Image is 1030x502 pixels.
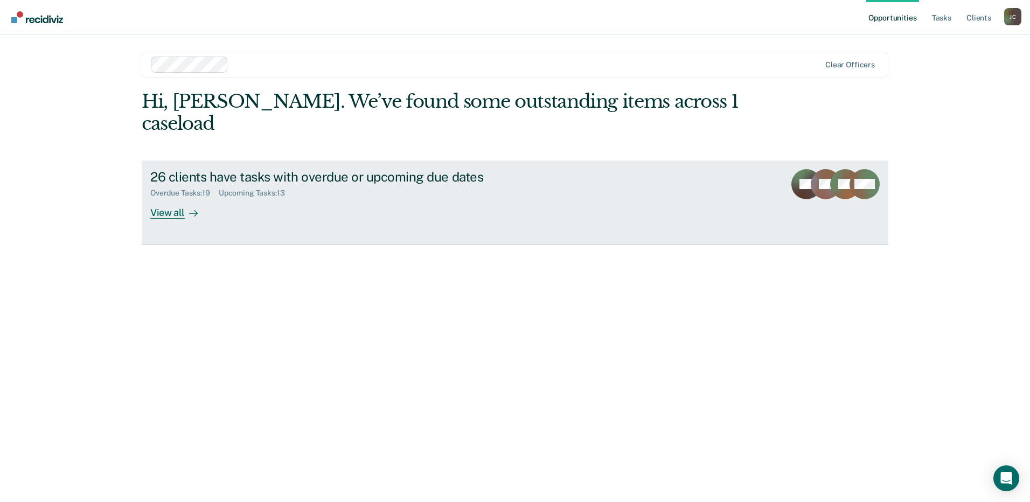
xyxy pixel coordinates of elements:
[993,465,1019,491] div: Open Intercom Messenger
[150,169,528,185] div: 26 clients have tasks with overdue or upcoming due dates
[142,161,888,245] a: 26 clients have tasks with overdue or upcoming due datesOverdue Tasks:19Upcoming Tasks:13View all
[11,11,63,23] img: Recidiviz
[219,189,294,198] div: Upcoming Tasks : 13
[142,90,739,135] div: Hi, [PERSON_NAME]. We’ve found some outstanding items across 1 caseload
[1004,8,1021,25] div: J C
[1004,8,1021,25] button: Profile dropdown button
[150,189,219,198] div: Overdue Tasks : 19
[150,198,211,219] div: View all
[825,60,875,69] div: Clear officers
